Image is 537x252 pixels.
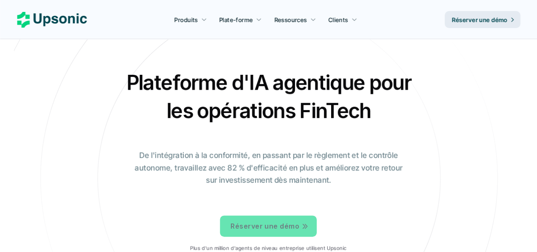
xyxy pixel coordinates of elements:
[328,16,348,23] font: Clients
[126,70,416,123] font: Plateforme d'IA agentique pour les opérations FinTech
[452,16,507,23] font: Réserver une démo
[274,16,307,23] font: Ressources
[219,16,253,23] font: Plate-forme
[220,215,317,237] a: Réserver une démo
[445,11,520,28] a: Réserver une démo
[174,16,198,23] font: Produits
[135,151,404,184] font: De l'intégration à la conformité, en passant par le règlement et le contrôle autonome, travaillez...
[169,12,212,27] a: Produits
[190,245,346,251] font: Plus d'un million d'agents de niveau entreprise utilisent Upsonic
[231,221,299,230] font: Réserver une démo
